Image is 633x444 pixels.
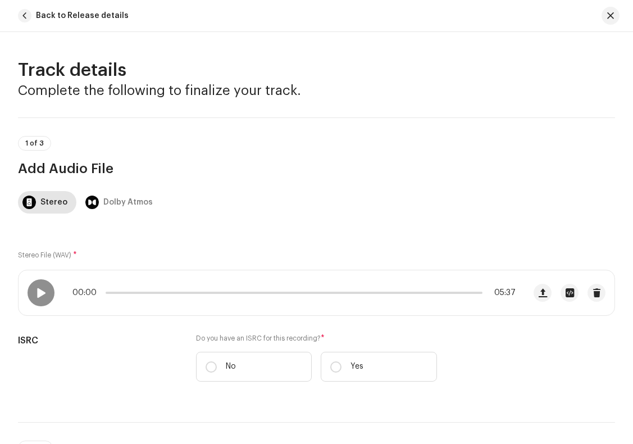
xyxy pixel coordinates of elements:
h3: Complete the following to finalize your track. [18,81,615,99]
p: No [226,361,236,373]
h2: Track details [18,59,615,81]
label: Do you have an ISRC for this recording? [196,334,436,343]
h3: Add Audio File [18,160,615,178]
h5: ISRC [18,334,178,347]
span: 05:37 [487,288,516,297]
p: Yes [350,361,363,373]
